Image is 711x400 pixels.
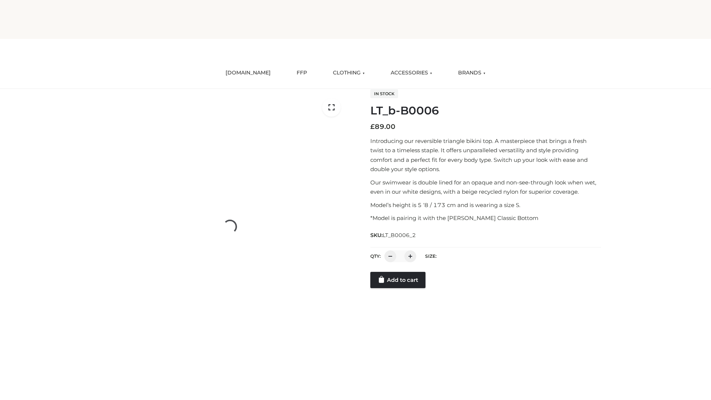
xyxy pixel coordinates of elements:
a: [DOMAIN_NAME] [220,65,276,81]
span: LT_B0006_2 [383,232,416,239]
p: Our swimwear is double lined for an opaque and non-see-through look when wet, even in our white d... [370,178,601,197]
a: FFP [291,65,313,81]
a: Add to cart [370,272,425,288]
label: QTY: [370,253,381,259]
label: Size: [425,253,437,259]
span: SKU: [370,231,417,240]
p: *Model is pairing it with the [PERSON_NAME] Classic Bottom [370,213,601,223]
a: CLOTHING [327,65,370,81]
h1: LT_b-B0006 [370,104,601,117]
a: ACCESSORIES [385,65,438,81]
span: £ [370,123,375,131]
p: Model’s height is 5 ‘8 / 173 cm and is wearing a size S. [370,200,601,210]
p: Introducing our reversible triangle bikini top. A masterpiece that brings a fresh twist to a time... [370,136,601,174]
span: In stock [370,89,398,98]
a: BRANDS [453,65,491,81]
bdi: 89.00 [370,123,395,131]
